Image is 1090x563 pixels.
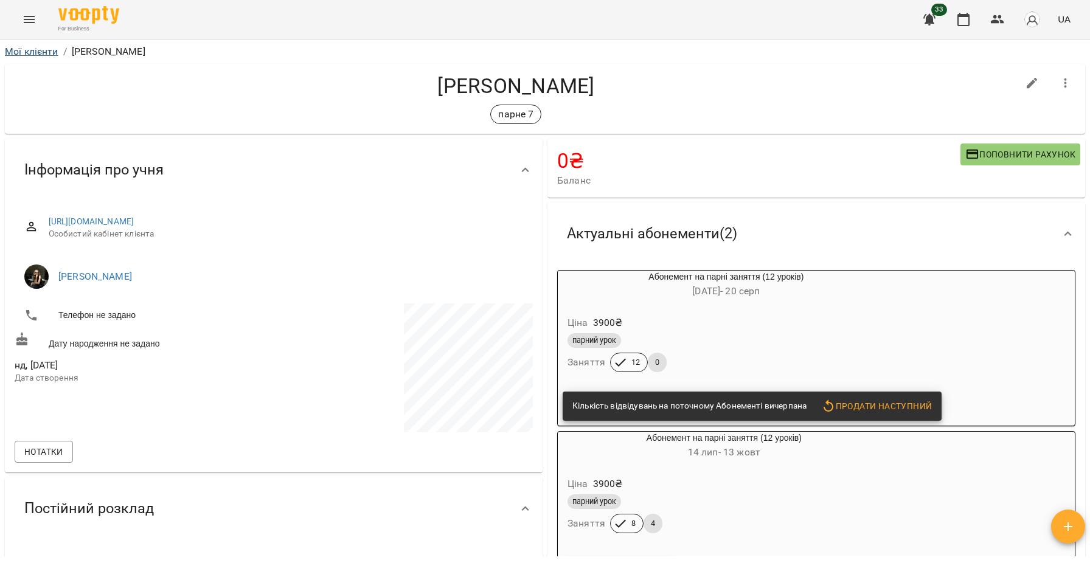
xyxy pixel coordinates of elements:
span: парний урок [568,335,621,346]
li: Телефон не задано [15,303,271,328]
div: Абонемент на парні заняття (12 уроків) [558,432,890,461]
nav: breadcrumb [5,44,1085,59]
p: парне 7 [498,107,533,122]
div: Постійний розклад [5,477,543,540]
button: Абонемент на парні заняття (12 уроків)[DATE]- 20 серпЦіна3900₴парний урокЗаняття120 [558,271,895,387]
button: Нотатки [15,441,73,463]
span: Поповнити рахунок [965,147,1075,162]
button: Продати наступний [816,395,937,417]
div: Абонемент на парні заняття (12 уроків) [558,271,895,300]
p: 3900 ₴ [593,477,623,491]
div: Актуальні абонементи(2) [547,202,1085,265]
p: [PERSON_NAME] [72,44,145,59]
span: Баланс [557,173,960,188]
h4: 0 ₴ [557,148,960,173]
button: Menu [15,5,44,34]
span: Продати наступний [821,399,932,413]
p: 3900 ₴ [593,316,623,330]
span: Інформація про учня [24,161,164,179]
button: UA [1053,8,1075,30]
li: / [63,44,67,59]
span: For Business [58,25,119,33]
img: avatar_s.png [1024,11,1041,28]
h6: Заняття [568,354,605,371]
span: Постійний розклад [24,499,154,518]
span: Актуальні абонементи ( 2 ) [567,224,737,243]
span: 8 [624,518,643,529]
a: Мої клієнти [5,46,58,57]
span: парний урок [568,496,621,507]
span: 0 [648,357,667,368]
span: [DATE] - 20 серп [692,285,760,297]
span: нд, [DATE] [15,358,271,373]
a: [PERSON_NAME] [58,271,132,282]
button: Поповнити рахунок [960,143,1080,165]
h6: Заняття [568,515,605,532]
div: Дату народження не задано [12,330,274,352]
a: [URL][DOMAIN_NAME] [49,216,134,226]
button: Абонемент на парні заняття (12 уроків)14 лип- 13 жовтЦіна3900₴парний урокЗаняття84 [558,432,890,548]
div: парне 7 [490,105,541,124]
div: Інформація про учня [5,139,543,201]
span: 12 [624,357,647,368]
p: Дата створення [15,372,271,384]
span: 33 [931,4,947,16]
h6: Ціна [568,314,588,331]
h6: Ціна [568,475,588,492]
img: Людмила Ярош [24,264,49,289]
img: Voopty Logo [58,6,119,24]
span: Нотатки [24,444,63,459]
span: UA [1058,13,1071,26]
span: Особистий кабінет клієнта [49,228,523,240]
span: 4 [644,518,662,529]
div: Кількість відвідувань на поточному Абонементі вичерпана [572,395,807,417]
h4: [PERSON_NAME] [15,74,1018,98]
span: 14 лип - 13 жовт [688,446,760,458]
